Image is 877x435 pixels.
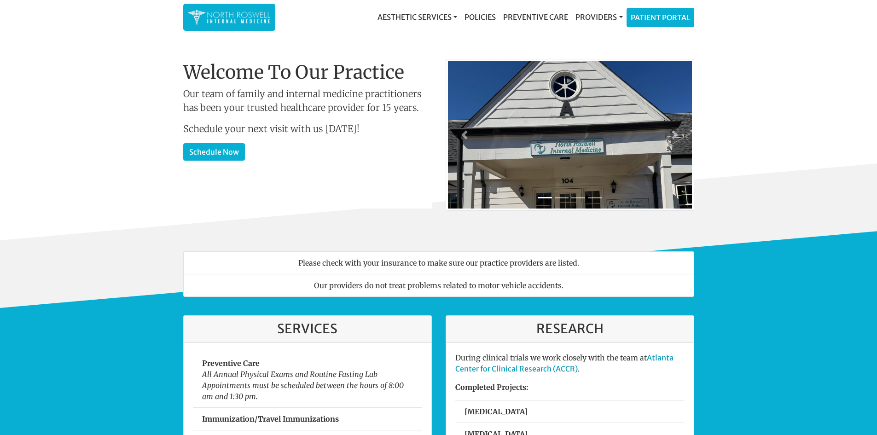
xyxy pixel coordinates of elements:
[202,370,404,401] em: All Annual Physical Exams and Routine Fasting Lab Appointments must be scheduled between the hour...
[202,414,339,423] strong: Immunization/Travel Immunizations
[374,8,461,26] a: Aesthetic Services
[183,61,432,83] h1: Welcome To Our Practice
[183,87,432,115] p: Our team of family and internal medicine practitioners has been your trusted healthcare provider ...
[188,8,271,26] img: North Roswell Internal Medicine
[572,8,626,26] a: Providers
[627,8,694,27] a: Patient Portal
[193,321,422,337] h3: Services
[183,251,694,274] li: Please check with your insurance to make sure our practice providers are listed.
[183,143,245,161] a: Schedule Now
[465,407,528,416] strong: [MEDICAL_DATA]
[461,8,499,26] a: Policies
[202,359,260,368] strong: Preventive Care
[455,352,685,374] p: During clinical trials we work closely with the team at .
[183,274,694,297] li: Our providers do not treat problems related to motor vehicle accidents.
[455,353,674,373] a: Atlanta Center for Clinical Research (ACCR)
[455,321,685,337] h3: Research
[455,383,529,392] strong: Completed Projects:
[183,122,432,136] p: Schedule your next visit with us [DATE]!
[499,8,572,26] a: Preventive Care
